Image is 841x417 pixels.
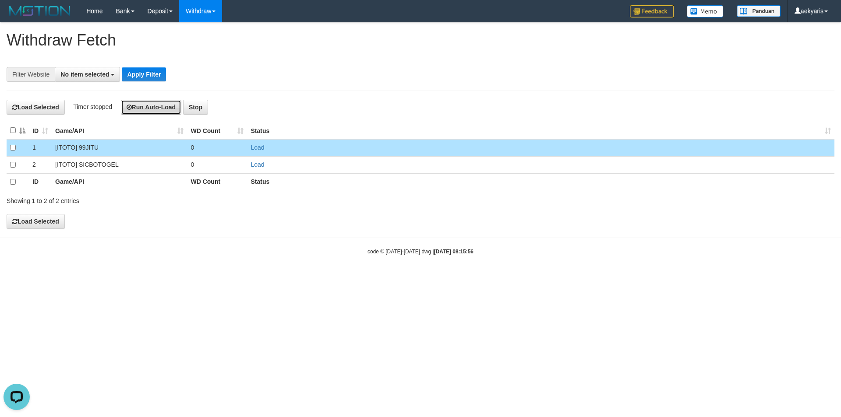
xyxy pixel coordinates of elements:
[121,100,182,115] button: Run Auto-Load
[737,5,781,17] img: panduan.png
[630,5,674,18] img: Feedback.jpg
[52,139,187,157] td: [ITOTO] 99JITU
[7,32,834,49] h1: Withdraw Fetch
[29,173,52,190] th: ID
[52,173,187,190] th: Game/API
[187,122,247,139] th: WD Count: activate to sort column ascending
[7,214,65,229] button: Load Selected
[55,67,120,82] button: No item selected
[251,144,264,151] a: Load
[29,122,52,139] th: ID: activate to sort column ascending
[247,173,834,190] th: Status
[122,67,166,81] button: Apply Filter
[4,4,30,30] button: Open LiveChat chat widget
[7,67,55,82] div: Filter Website
[52,156,187,173] td: [ITOTO] SICBOTOGEL
[183,100,208,115] button: Stop
[29,139,52,157] td: 1
[7,193,344,205] div: Showing 1 to 2 of 2 entries
[187,173,247,190] th: WD Count
[7,100,65,115] button: Load Selected
[251,161,264,168] a: Load
[434,249,474,255] strong: [DATE] 08:15:56
[73,103,112,110] span: Timer stopped
[191,161,194,168] span: 0
[52,122,187,139] th: Game/API: activate to sort column ascending
[367,249,474,255] small: code © [DATE]-[DATE] dwg |
[247,122,834,139] th: Status: activate to sort column ascending
[191,144,194,151] span: 0
[687,5,724,18] img: Button%20Memo.svg
[7,4,73,18] img: MOTION_logo.png
[60,71,109,78] span: No item selected
[29,156,52,173] td: 2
